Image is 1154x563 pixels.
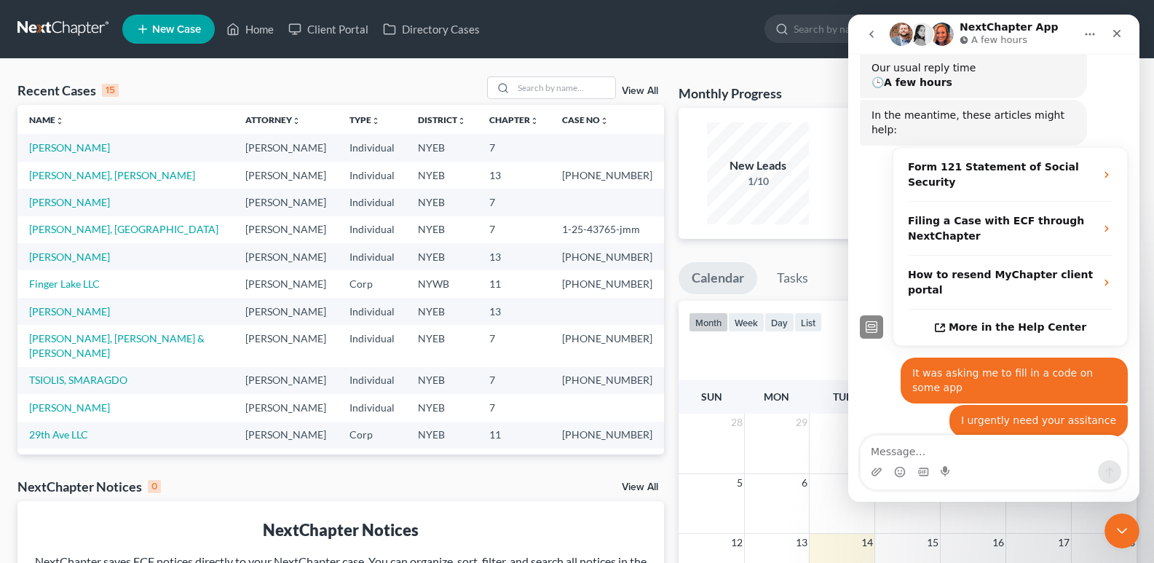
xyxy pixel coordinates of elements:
td: NYEB [406,394,478,421]
a: Nameunfold_more [29,114,64,125]
span: 28 [730,414,744,431]
i: unfold_more [371,117,380,125]
a: Chapterunfold_more [489,114,539,125]
span: 6 [800,474,809,492]
td: [PERSON_NAME] [234,189,338,216]
td: [PERSON_NAME] [234,270,338,297]
td: NYEB [406,189,478,216]
a: Attorneyunfold_more [245,114,301,125]
td: [PERSON_NAME] [234,367,338,394]
span: 13 [794,534,809,551]
td: [PHONE_NUMBER] [550,243,664,270]
td: Corp [338,270,406,297]
button: list [794,312,822,332]
td: NYEB [406,243,478,270]
div: NextChapter Notices [29,519,652,541]
span: 16 [991,534,1005,551]
span: 14 [860,534,874,551]
a: Case Nounfold_more [562,114,609,125]
a: 29th Ave LLC [29,428,88,441]
td: Individual [338,298,406,325]
span: Tue [833,390,852,403]
a: Home [219,16,281,42]
td: NYEB [406,422,478,449]
a: [PERSON_NAME], [PERSON_NAME] [29,169,195,181]
a: View All [622,86,658,96]
td: [PHONE_NUMBER] [550,449,664,476]
td: Individual [338,367,406,394]
a: [PERSON_NAME] [29,305,110,318]
td: [PHONE_NUMBER] [550,422,664,449]
td: [PERSON_NAME] [234,422,338,449]
i: unfold_more [600,117,609,125]
span: 12 [730,534,744,551]
a: Districtunfold_more [418,114,466,125]
td: 13 [478,298,550,325]
td: 1-25-43765-jmm [550,216,664,243]
button: month [689,312,728,332]
i: unfold_more [292,117,301,125]
td: [PHONE_NUMBER] [550,162,664,189]
div: NextChapter Notices [17,478,161,495]
button: day [764,312,794,332]
td: 7 [478,325,550,366]
h3: Monthly Progress [679,84,782,102]
input: Search by name... [794,15,927,42]
a: [PERSON_NAME] [29,141,110,154]
td: NYEB [406,216,478,243]
span: New Case [152,24,201,35]
td: Individual [338,325,406,366]
td: 11 [478,270,550,297]
span: Sun [701,390,722,403]
i: unfold_more [55,117,64,125]
td: NYEB [406,134,478,161]
div: 0 [148,480,161,493]
td: NYEB [406,449,478,476]
a: TSIOLIS, SMARAGDO [29,374,127,386]
td: 13 [478,243,550,270]
td: 13 [478,162,550,189]
td: [PERSON_NAME] [234,325,338,366]
td: NYEB [406,325,478,366]
button: week [728,312,764,332]
td: Corp [338,422,406,449]
iframe: Intercom live chat [848,15,1139,502]
td: [PERSON_NAME] [234,216,338,243]
a: Client Portal [281,16,376,42]
td: NYEB [406,162,478,189]
td: Individual [338,162,406,189]
td: 7 [478,394,550,421]
td: NYWB [406,270,478,297]
a: Calendar [679,262,757,294]
div: 15 [102,84,119,97]
a: Finger Lake LLC [29,277,100,290]
a: [PERSON_NAME], [GEOGRAPHIC_DATA] [29,223,218,235]
td: 7 [478,449,550,476]
a: [PERSON_NAME] [29,401,110,414]
td: NYEB [406,298,478,325]
a: Typeunfold_more [349,114,380,125]
td: 7 [478,189,550,216]
span: 15 [925,534,940,551]
td: Individual [338,394,406,421]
